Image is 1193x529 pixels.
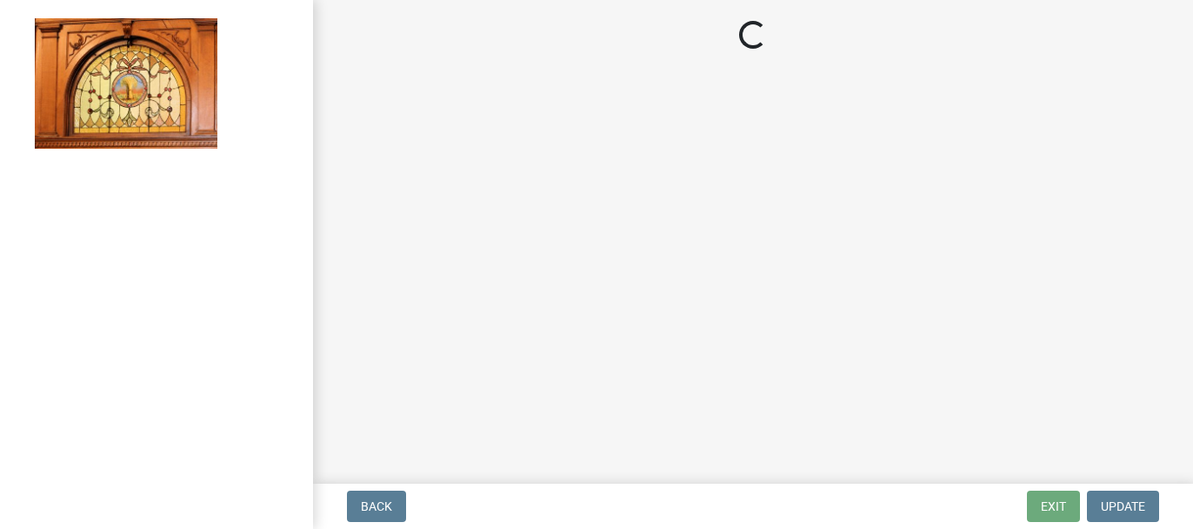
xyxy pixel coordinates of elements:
[1101,499,1145,513] span: Update
[361,499,392,513] span: Back
[1087,491,1159,522] button: Update
[35,18,217,149] img: Jasper County, Indiana
[1027,491,1080,522] button: Exit
[347,491,406,522] button: Back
